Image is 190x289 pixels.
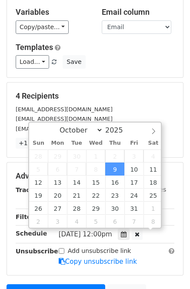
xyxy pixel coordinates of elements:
small: [EMAIL_ADDRESS][DOMAIN_NAME] [16,116,113,122]
span: October 17, 2025 [124,176,143,189]
span: Fri [124,140,143,146]
span: October 8, 2025 [86,163,105,176]
span: October 20, 2025 [48,189,67,202]
strong: Filters [16,213,38,220]
span: November 6, 2025 [105,215,124,228]
span: November 3, 2025 [48,215,67,228]
span: September 28, 2025 [29,149,48,163]
span: October 25, 2025 [143,189,163,202]
span: Sun [29,140,48,146]
span: November 8, 2025 [143,215,163,228]
span: October 22, 2025 [86,189,105,202]
span: October 12, 2025 [29,176,48,189]
span: November 1, 2025 [143,202,163,215]
span: October 19, 2025 [29,189,48,202]
button: Save [63,55,85,69]
small: [EMAIL_ADDRESS][DOMAIN_NAME] [16,106,113,113]
span: October 27, 2025 [48,202,67,215]
span: November 5, 2025 [86,215,105,228]
span: September 30, 2025 [67,149,86,163]
input: Year [103,126,134,134]
span: October 29, 2025 [86,202,105,215]
span: November 2, 2025 [29,215,48,228]
span: October 28, 2025 [67,202,86,215]
span: October 9, 2025 [105,163,124,176]
span: October 23, 2025 [105,189,124,202]
label: Add unsubscribe link [68,246,131,256]
span: October 18, 2025 [143,176,163,189]
a: Templates [16,43,53,52]
iframe: Chat Widget [147,247,190,289]
a: +1 more [16,138,48,149]
span: October 31, 2025 [124,202,143,215]
a: Copy unsubscribe link [59,258,137,266]
span: October 1, 2025 [86,149,105,163]
span: November 4, 2025 [67,215,86,228]
span: October 11, 2025 [143,163,163,176]
span: October 5, 2025 [29,163,48,176]
span: October 16, 2025 [105,176,124,189]
span: Sat [143,140,163,146]
span: October 13, 2025 [48,176,67,189]
span: October 2, 2025 [105,149,124,163]
h5: 4 Recipients [16,91,174,101]
span: November 7, 2025 [124,215,143,228]
span: October 14, 2025 [67,176,86,189]
span: Mon [48,140,67,146]
h5: Variables [16,7,89,17]
strong: Schedule [16,230,47,237]
span: October 4, 2025 [143,149,163,163]
strong: Unsubscribe [16,248,58,255]
span: Thu [105,140,124,146]
a: Copy/paste... [16,20,69,34]
span: September 29, 2025 [48,149,67,163]
a: Load... [16,55,49,69]
span: Wed [86,140,105,146]
span: October 10, 2025 [124,163,143,176]
span: [DATE] 12:00pm [59,230,112,238]
span: October 6, 2025 [48,163,67,176]
span: October 30, 2025 [105,202,124,215]
small: [EMAIL_ADDRESS][DOMAIN_NAME] [16,126,113,132]
h5: Email column [102,7,175,17]
span: October 3, 2025 [124,149,143,163]
span: October 21, 2025 [67,189,86,202]
strong: Tracking [16,186,45,193]
span: October 26, 2025 [29,202,48,215]
span: October 7, 2025 [67,163,86,176]
span: Tue [67,140,86,146]
span: October 15, 2025 [86,176,105,189]
span: October 24, 2025 [124,189,143,202]
h5: Advanced [16,171,174,181]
